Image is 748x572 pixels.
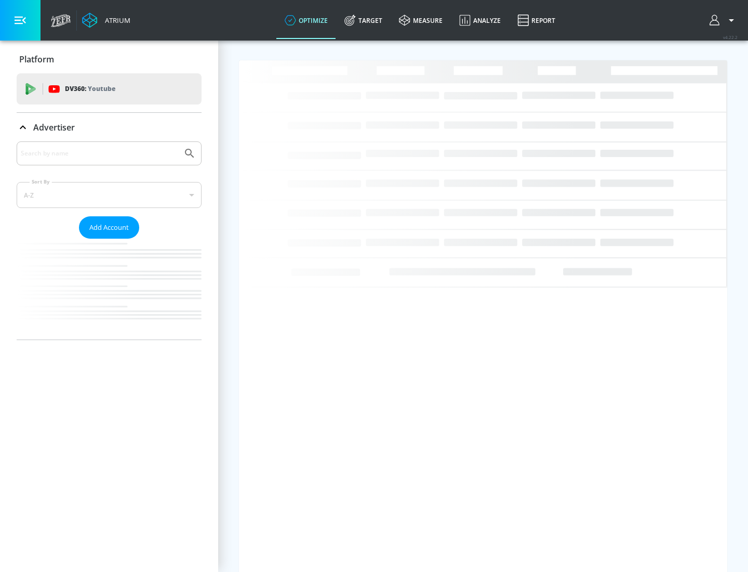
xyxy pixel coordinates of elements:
[19,54,54,65] p: Platform
[88,83,115,94] p: Youtube
[336,2,391,39] a: Target
[391,2,451,39] a: measure
[509,2,564,39] a: Report
[65,83,115,95] p: DV360:
[723,34,738,40] span: v 4.22.2
[79,216,139,239] button: Add Account
[30,178,52,185] label: Sort By
[17,141,202,340] div: Advertiser
[451,2,509,39] a: Analyze
[82,12,130,28] a: Atrium
[17,239,202,340] nav: list of Advertiser
[33,122,75,133] p: Advertiser
[21,147,178,160] input: Search by name
[101,16,130,25] div: Atrium
[17,113,202,142] div: Advertiser
[17,45,202,74] div: Platform
[17,182,202,208] div: A-Z
[89,222,129,233] span: Add Account
[17,73,202,105] div: DV360: Youtube
[276,2,336,39] a: optimize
